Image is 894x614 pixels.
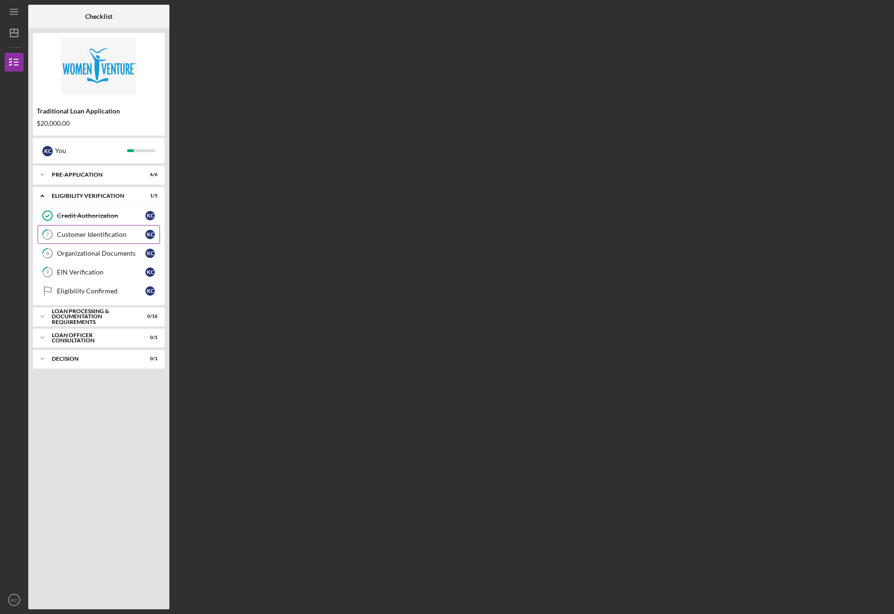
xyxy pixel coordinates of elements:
[38,225,160,244] a: 7Customer IdentificationKC
[46,269,49,275] tspan: 9
[141,314,158,319] div: 0 / 16
[141,335,158,340] div: 0 / 1
[57,287,145,295] div: Eligibility Confirmed
[52,172,134,178] div: Pre-Application
[38,244,160,263] a: 8Organizational DocumentsKC
[145,230,155,239] div: K C
[46,250,49,257] tspan: 8
[141,172,158,178] div: 6 / 6
[33,38,165,94] img: Product logo
[145,249,155,258] div: K C
[145,211,155,220] div: K C
[57,231,145,238] div: Customer Identification
[145,267,155,277] div: K C
[5,590,24,609] button: KC
[141,356,158,362] div: 0 / 1
[57,212,145,219] div: Credit Authorization
[37,107,161,115] div: Traditional Loan Application
[145,286,155,296] div: K C
[37,120,161,127] div: $20,000.00
[57,268,145,276] div: EIN Verification
[52,193,134,199] div: Eligibility Verification
[55,143,127,159] div: You
[38,282,160,300] a: Eligibility ConfirmedKC
[141,193,158,199] div: 1 / 5
[57,250,145,257] div: Organizational Documents
[38,263,160,282] a: 9EIN VerificationKC
[52,356,134,362] div: Decision
[42,146,53,156] div: K C
[11,598,17,603] text: KC
[52,332,134,343] div: Loan Officer Consultation
[38,206,160,225] a: Credit AuthorizationKC
[46,232,49,238] tspan: 7
[85,13,112,20] b: Checklist
[52,308,134,325] div: Loan Processing & Documentation Requirements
